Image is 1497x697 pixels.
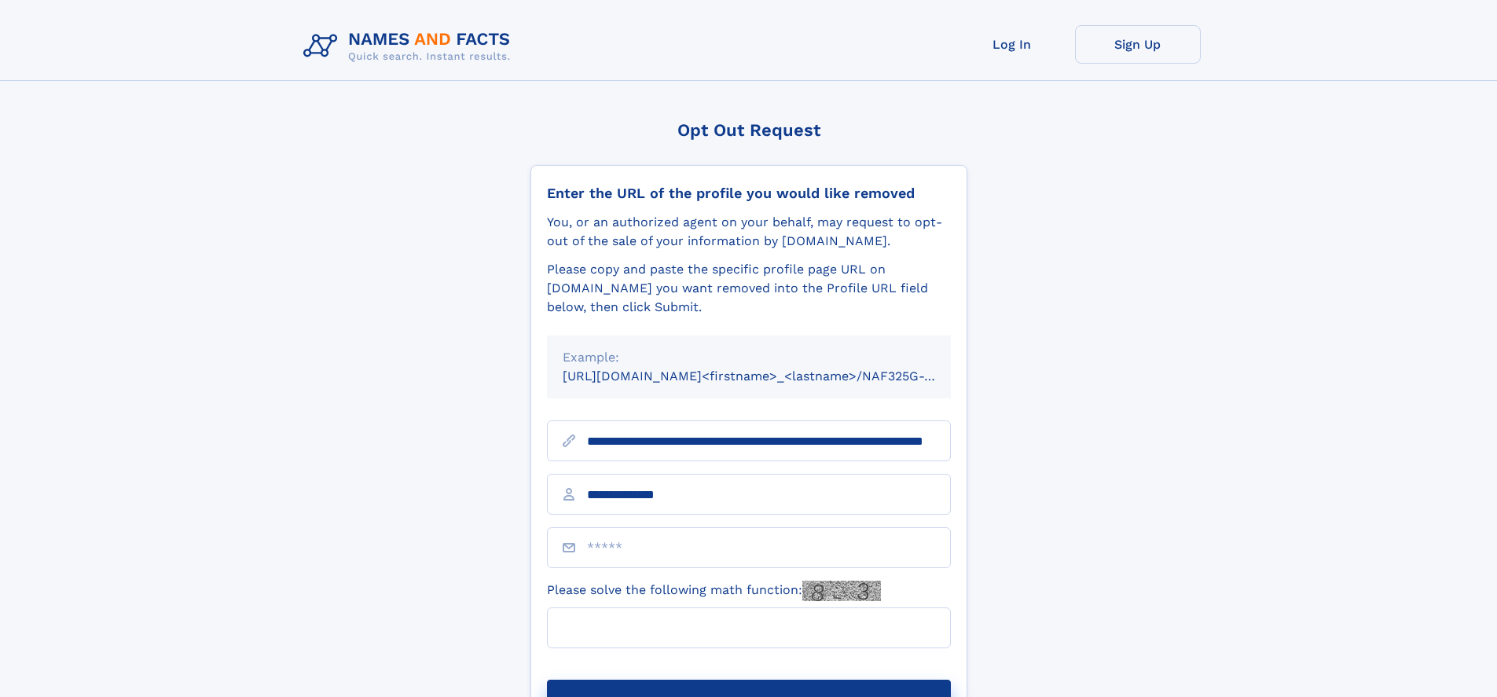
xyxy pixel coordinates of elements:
div: Opt Out Request [530,120,967,140]
a: Log In [949,25,1075,64]
div: Please copy and paste the specific profile page URL on [DOMAIN_NAME] you want removed into the Pr... [547,260,951,317]
div: Enter the URL of the profile you would like removed [547,185,951,202]
label: Please solve the following math function: [547,581,881,601]
img: Logo Names and Facts [297,25,523,68]
a: Sign Up [1075,25,1201,64]
div: You, or an authorized agent on your behalf, may request to opt-out of the sale of your informatio... [547,213,951,251]
small: [URL][DOMAIN_NAME]<firstname>_<lastname>/NAF325G-xxxxxxxx [563,369,981,383]
div: Example: [563,348,935,367]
